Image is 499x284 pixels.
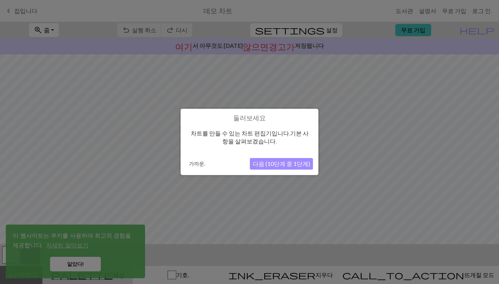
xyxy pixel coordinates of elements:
[191,130,290,137] font: 차트를 만들 수 있는 차트 편집기입니다.
[186,159,208,170] button: 가까운.
[233,114,266,122] font: 둘러보세요
[222,130,309,145] font: 기본 사항을 살펴보겠습니다.
[253,160,310,167] font: 다음 (10단계 중 1단계)
[186,114,313,122] h1: 둘러보세요
[181,109,318,175] div: 둘러보세요
[189,161,205,167] font: 가까운.
[250,158,313,170] button: 다음 (10단계 중 1단계)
